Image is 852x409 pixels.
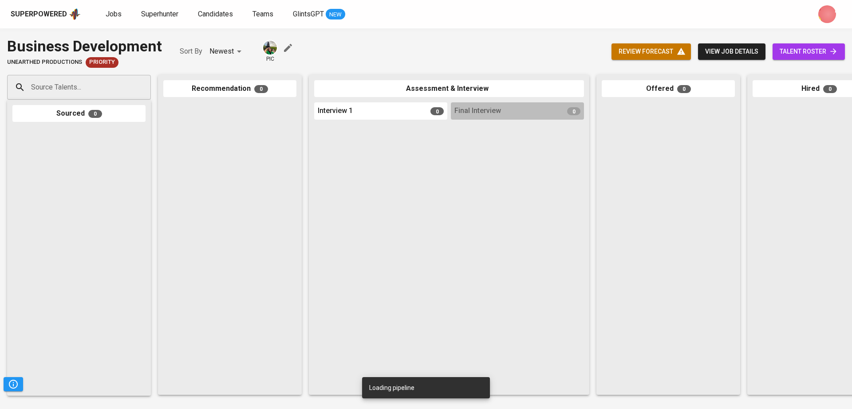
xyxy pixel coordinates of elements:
div: Recommendation [163,80,296,97]
a: Candidates [198,9,235,20]
span: 0 [677,85,691,93]
div: Newest [209,43,245,60]
img: eva@glints.com [263,41,277,55]
span: Candidates [198,10,233,18]
div: Assessment & Interview [314,80,584,97]
span: Jobs [106,10,122,18]
span: Superhunter [141,10,178,18]
div: Offered [602,80,735,97]
span: view job details [705,46,758,57]
span: Final Interview [454,106,501,116]
button: Open [146,86,148,88]
p: Sort By [180,46,202,57]
a: Jobs [106,9,123,20]
a: GlintsGPT NEW [293,9,345,20]
button: review forecast [611,43,691,60]
div: Superpowered [11,9,67,19]
span: talent roster [780,46,838,57]
button: view job details [698,43,765,60]
div: Loading pipeline [369,380,414,396]
span: Priority [86,58,118,66]
span: 0 [254,85,268,93]
span: Unearthed Productions [7,58,82,66]
button: Pipeline Triggers [4,377,23,391]
span: NEW [326,10,345,19]
a: Superhunter [141,9,180,20]
div: pic [262,40,278,63]
a: Superpoweredapp logo [11,8,81,21]
img: dwi.nugrahini@glints.com [818,5,836,23]
span: 0 [567,107,580,115]
div: Job Order Reopened [86,57,118,68]
span: Teams [252,10,273,18]
img: app logo [69,8,81,21]
span: Interview 1 [318,106,353,116]
div: Sourced [12,105,146,122]
span: 0 [430,107,444,115]
span: GlintsGPT [293,10,324,18]
div: Business Development [7,35,162,57]
span: 0 [88,110,102,118]
span: 0 [823,85,837,93]
span: review forecast [619,46,684,57]
a: Teams [252,9,275,20]
p: Newest [209,46,234,57]
a: talent roster [773,43,845,60]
